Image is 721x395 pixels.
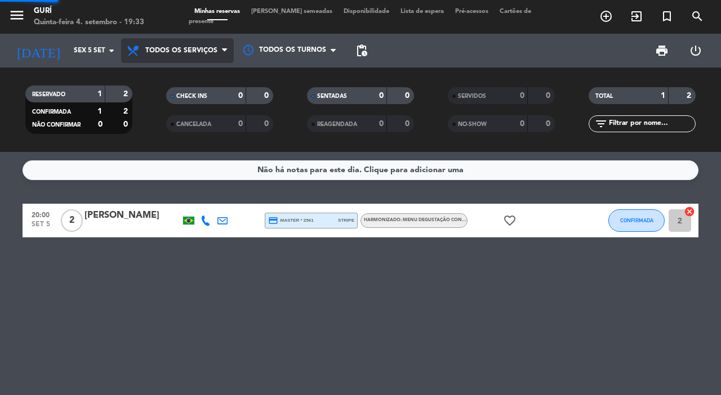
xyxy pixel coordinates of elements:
button: menu [8,7,25,28]
strong: 0 [264,92,271,100]
strong: 1 [97,90,102,98]
strong: 0 [264,120,271,128]
div: Gurí [34,6,144,17]
i: search [691,10,704,23]
i: credit_card [268,216,278,226]
strong: 0 [98,120,103,128]
strong: 1 [97,107,102,115]
span: CONFIRMADA [620,217,653,223]
span: print [655,44,669,57]
i: menu [8,7,25,24]
span: CHECK INS [176,93,207,99]
i: [DATE] [8,38,68,63]
span: set 5 [26,221,55,234]
div: Não há notas para este dia. Clique para adicionar uma [257,164,464,177]
span: SERVIDOS [458,93,486,99]
span: Pré-acessos [449,8,494,15]
strong: 1 [661,92,665,100]
strong: 0 [405,120,412,128]
div: [PERSON_NAME] [84,208,180,223]
strong: 2 [123,90,130,98]
i: turned_in_not [660,10,674,23]
span: CONFIRMADA [32,109,71,115]
strong: 2 [123,107,130,115]
strong: 2 [687,92,693,100]
strong: 0 [520,92,524,100]
span: pending_actions [355,44,368,57]
span: 20:00 [26,208,55,221]
span: NÃO CONFIRMAR [32,122,81,128]
strong: 0 [546,120,553,128]
span: RESERVADO [32,92,65,97]
div: Quinta-feira 4. setembro - 19:33 [34,17,144,28]
span: [PERSON_NAME] semeadas [246,8,338,15]
i: arrow_drop_down [105,44,118,57]
span: NO-SHOW [458,122,487,127]
strong: 0 [520,120,524,128]
span: Disponibilidade [338,8,395,15]
span: master * 2561 [268,216,314,226]
i: add_circle_outline [599,10,613,23]
input: Filtrar por nome... [608,118,695,130]
div: LOG OUT [679,34,713,68]
button: CONFIRMADA [608,209,665,232]
span: Lista de espera [395,8,449,15]
span: 2 [61,209,83,232]
span: REAGENDADA [317,122,357,127]
span: TOTAL [595,93,613,99]
span: Todos os serviços [145,47,217,55]
span: CANCELADA [176,122,211,127]
i: favorite_border [503,214,517,227]
strong: 0 [123,120,130,128]
strong: 0 [238,120,243,128]
i: exit_to_app [630,10,643,23]
strong: 0 [405,92,412,100]
span: stripe [338,217,354,224]
strong: 0 [238,92,243,100]
i: filter_list [594,117,608,131]
span: SENTADAS [317,93,347,99]
strong: 0 [379,120,384,128]
strong: 0 [379,92,384,100]
span: Minhas reservas [189,8,246,15]
span: Harmonizado: MENU DEGUSTAÇÃO CONFIANÇA – 8 passos [364,218,506,222]
strong: 0 [546,92,553,100]
i: cancel [684,206,695,217]
i: power_settings_new [689,44,702,57]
